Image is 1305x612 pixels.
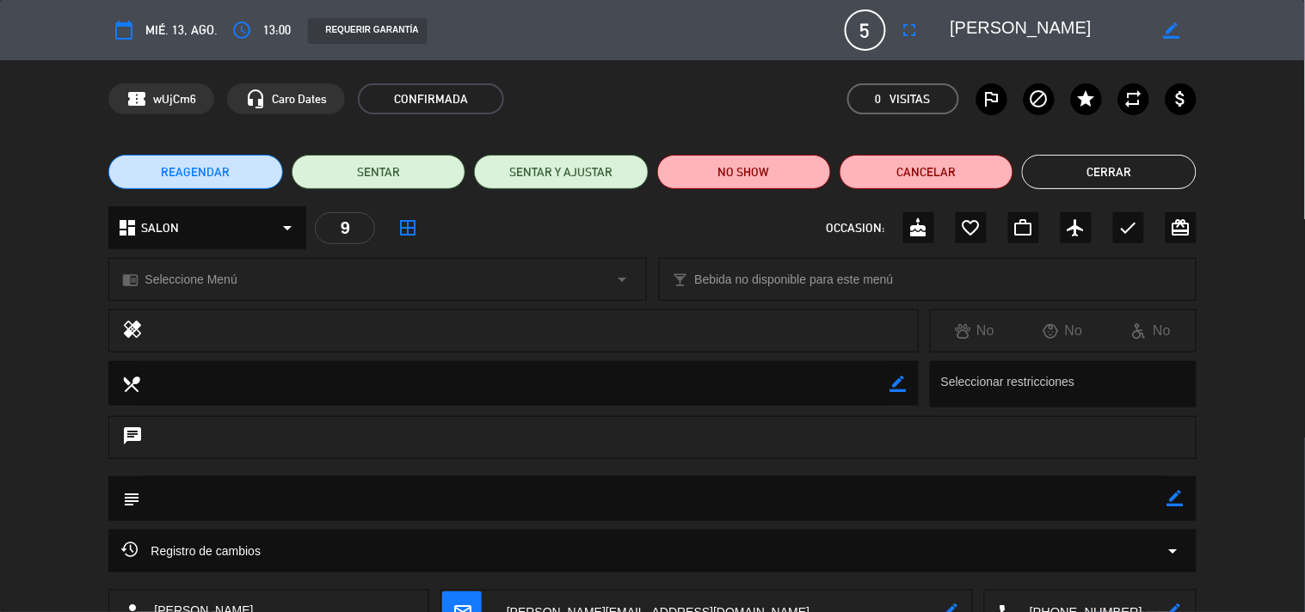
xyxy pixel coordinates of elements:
div: No [1107,320,1196,342]
i: access_time [231,20,252,40]
i: repeat [1123,89,1144,109]
span: OCCASION: [827,218,885,238]
em: Visitas [890,89,931,109]
span: Bebida no disponible para este menú [695,270,894,290]
button: calendar_today [108,15,139,46]
i: calendar_today [114,20,134,40]
button: Cancelar [840,155,1013,189]
button: NO SHOW [657,155,831,189]
i: subject [121,489,140,508]
i: arrow_drop_down [1163,541,1184,561]
span: wUjCm6 [153,89,196,109]
i: check [1118,217,1139,238]
i: star [1076,89,1097,109]
span: 0 [876,89,882,109]
button: fullscreen [895,15,926,46]
i: arrow_drop_down [612,269,633,290]
span: CONFIRMADA [358,83,504,114]
i: border_all [397,217,418,238]
span: REAGENDAR [162,163,231,181]
i: block [1029,89,1050,109]
i: border_color [1163,22,1179,39]
button: REAGENDAR [108,155,282,189]
i: border_color [1167,490,1184,506]
span: Seleccione Menú [145,270,237,290]
i: favorite_border [961,217,982,238]
i: local_dining [121,374,140,393]
button: SENTAR [292,155,465,189]
span: 5 [845,9,886,51]
button: access_time [226,15,257,46]
div: REQUERIR GARANTÍA [308,18,427,44]
i: cake [908,217,929,238]
div: No [1019,320,1107,342]
span: Caro Dates [272,89,327,109]
i: arrow_drop_down [277,217,298,238]
i: chrome_reader_mode [122,272,139,288]
i: border_color [889,376,906,392]
i: healing [122,319,143,343]
i: attach_money [1171,89,1191,109]
i: fullscreen [900,20,920,40]
i: airplanemode_active [1066,217,1086,238]
i: work_outline [1013,217,1034,238]
span: 13:00 [263,20,291,40]
span: mié. 13, ago. [145,20,218,40]
i: chat [122,425,143,450]
button: Cerrar [1022,155,1196,189]
i: card_giftcard [1171,217,1191,238]
i: dashboard [117,217,138,238]
i: headset_mic [245,89,266,109]
div: 9 [315,212,375,244]
span: confirmation_number [126,89,147,109]
span: SALON [141,218,179,238]
div: No [931,320,1019,342]
i: outlined_flag [982,89,1002,109]
i: local_bar [673,272,689,288]
span: Registro de cambios [121,541,261,561]
button: SENTAR Y AJUSTAR [474,155,648,189]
